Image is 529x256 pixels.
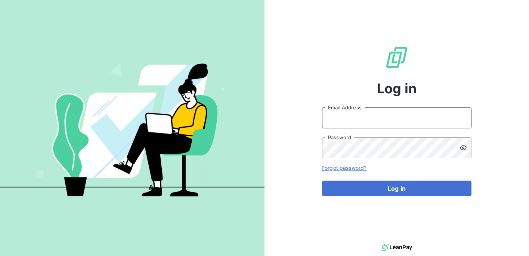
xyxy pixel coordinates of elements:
button: Log in [322,181,471,196]
img: logo [381,242,412,253]
a: Forgot password? [322,165,366,171]
img: LeanPay Logo [385,46,409,69]
span: Log in [377,78,417,99]
input: placeholder [322,107,471,128]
